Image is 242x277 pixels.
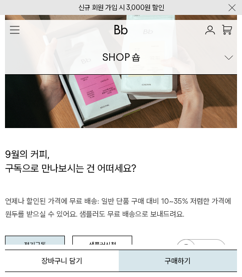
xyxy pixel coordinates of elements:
a: 정기구독 [5,236,65,255]
h1: 9월의 커피, 구독으로 만나보시는 건 어떠세요? [5,147,237,195]
img: 카카오톡 채널 1:1 채팅 버튼 [175,238,227,262]
button: 장바구니 담기 [5,250,119,272]
a: 신규 회원 가입 시 3,000원 할인 [78,3,164,11]
a: 샘플러신청 [72,236,132,255]
p: 언제나 할인된 가격에 무료 배송: 일반 단품 구매 대비 10~35% 저렴한 가격에 원두를 받으실 수 있어요. 샘플러도 무료 배송으로 보내드려요. [5,195,237,221]
img: 로고 [114,25,128,34]
button: 구매하기 [119,250,238,272]
div: SHOP 숍 [102,50,140,64]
